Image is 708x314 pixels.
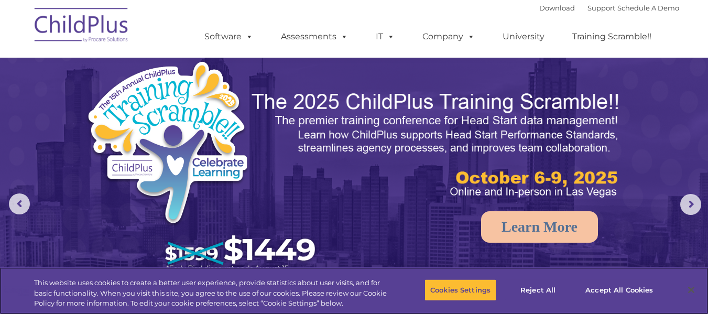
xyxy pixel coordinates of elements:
[505,279,571,301] button: Reject All
[539,4,575,12] a: Download
[365,26,405,47] a: IT
[424,279,496,301] button: Cookies Settings
[539,4,679,12] font: |
[412,26,485,47] a: Company
[580,279,659,301] button: Accept All Cookies
[680,278,703,301] button: Close
[29,1,134,53] img: ChildPlus by Procare Solutions
[34,278,389,309] div: This website uses cookies to create a better user experience, provide statistics about user visit...
[270,26,358,47] a: Assessments
[562,26,662,47] a: Training Scramble!!
[481,211,598,243] a: Learn More
[492,26,555,47] a: University
[617,4,679,12] a: Schedule A Demo
[146,112,190,120] span: Phone number
[587,4,615,12] a: Support
[194,26,264,47] a: Software
[146,69,178,77] span: Last name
